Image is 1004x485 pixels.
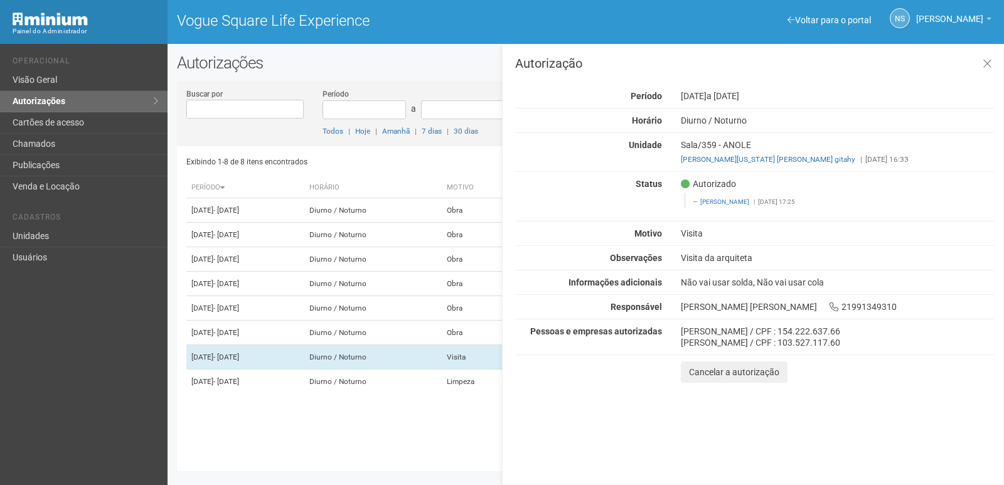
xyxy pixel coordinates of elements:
td: Obra [442,321,519,345]
span: - [DATE] [213,230,239,239]
a: NS [890,8,910,28]
div: Visita [671,228,1003,239]
button: Cancelar a autorização [681,361,788,383]
td: Visita [442,345,519,370]
strong: Observações [610,253,662,263]
div: Painel do Administrador [13,26,158,37]
td: Diurno / Noturno [304,345,442,370]
span: - [DATE] [213,304,239,312]
li: Operacional [13,56,158,70]
h1: Vogue Square Life Experience [177,13,577,29]
span: | [447,127,449,136]
td: [DATE] [186,345,304,370]
div: [PERSON_NAME] [PERSON_NAME] 21991349310 [671,301,1003,312]
div: Visita da arquiteta [671,252,1003,264]
td: Obra [442,296,519,321]
span: | [375,127,377,136]
h2: Autorizações [177,53,995,72]
footer: [DATE] 17:25 [693,198,987,206]
td: Obra [442,223,519,247]
div: Exibindo 1-8 de 8 itens encontrados [186,152,582,171]
td: Diurno / Noturno [304,223,442,247]
img: Minium [13,13,88,26]
td: Obra [442,247,519,272]
a: Hoje [355,127,370,136]
span: - [DATE] [213,377,239,386]
strong: Horário [632,115,662,125]
strong: Pessoas e empresas autorizadas [530,326,662,336]
span: Nicolle Silva [916,2,983,24]
div: [PERSON_NAME] / CPF : 154.222.637.66 [681,326,994,337]
a: [PERSON_NAME][US_STATE] [PERSON_NAME] gitahy [681,155,855,164]
strong: Motivo [634,228,662,238]
a: [PERSON_NAME] [700,198,749,205]
td: Obra [442,198,519,223]
a: Todos [323,127,343,136]
a: Voltar para o portal [788,15,871,25]
span: | [860,155,862,164]
div: Sala/359 - ANOLE [671,139,1003,165]
td: [DATE] [186,296,304,321]
td: Diurno / Noturno [304,272,442,296]
span: Autorizado [681,178,736,189]
td: [DATE] [186,223,304,247]
span: - [DATE] [213,255,239,264]
th: Período [186,178,304,198]
span: - [DATE] [213,353,239,361]
td: Diurno / Noturno [304,247,442,272]
td: [DATE] [186,370,304,394]
td: [DATE] [186,198,304,223]
div: [DATE] [671,90,1003,102]
td: Diurno / Noturno [304,198,442,223]
h3: Autorização [515,57,994,70]
span: a [411,104,416,114]
td: [DATE] [186,272,304,296]
td: Limpeza [442,370,519,394]
label: Buscar por [186,88,223,100]
td: [DATE] [186,247,304,272]
td: Diurno / Noturno [304,321,442,345]
div: Diurno / Noturno [671,115,1003,126]
div: [DATE] 16:33 [681,154,994,165]
th: Motivo [442,178,519,198]
strong: Período [631,91,662,101]
td: Diurno / Noturno [304,370,442,394]
a: [PERSON_NAME] [916,16,991,26]
strong: Status [636,179,662,189]
span: - [DATE] [213,279,239,288]
div: [PERSON_NAME] / CPF : 103.527.117.60 [681,337,994,348]
span: a [DATE] [707,91,739,101]
span: - [DATE] [213,328,239,337]
a: Amanhã [382,127,410,136]
td: [DATE] [186,321,304,345]
strong: Responsável [611,302,662,312]
li: Cadastros [13,213,158,226]
strong: Informações adicionais [569,277,662,287]
span: - [DATE] [213,206,239,215]
strong: Unidade [629,140,662,150]
span: | [754,198,755,205]
td: Diurno / Noturno [304,296,442,321]
td: Obra [442,272,519,296]
a: 30 dias [454,127,478,136]
a: 7 dias [422,127,442,136]
label: Período [323,88,349,100]
span: | [348,127,350,136]
div: Não vai usar solda, Não vai usar cola [671,277,1003,288]
th: Horário [304,178,442,198]
span: | [415,127,417,136]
